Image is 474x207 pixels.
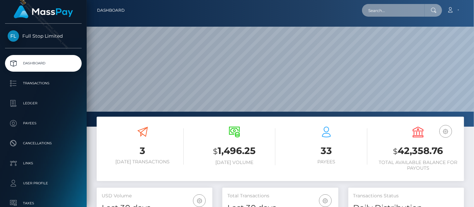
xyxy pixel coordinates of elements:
[377,144,459,158] h3: 42,358.76
[5,135,82,152] a: Cancellations
[14,5,73,18] img: MassPay Logo
[5,175,82,192] a: User Profile
[97,3,125,17] a: Dashboard
[285,144,367,157] h3: 33
[213,147,218,156] small: $
[8,118,79,128] p: Payees
[5,33,82,39] span: Full Stop Limited
[8,158,79,168] p: Links
[8,138,79,148] p: Cancellations
[8,58,79,68] p: Dashboard
[5,155,82,172] a: Links
[8,78,79,88] p: Transactions
[8,178,79,188] p: User Profile
[102,144,184,157] h3: 3
[5,55,82,72] a: Dashboard
[194,144,276,158] h3: 1,496.25
[5,75,82,92] a: Transactions
[362,4,425,17] input: Search...
[377,160,459,171] h6: Total Available Balance for Payouts
[353,193,459,199] h5: Transactions Status
[8,98,79,108] p: Ledger
[194,160,276,165] h6: [DATE] Volume
[102,193,207,199] h5: USD Volume
[393,147,398,156] small: $
[5,95,82,112] a: Ledger
[285,159,367,165] h6: Payees
[8,30,19,42] img: Full Stop Limited
[102,159,184,165] h6: [DATE] Transactions
[227,193,333,199] h5: Total Transactions
[5,115,82,132] a: Payees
